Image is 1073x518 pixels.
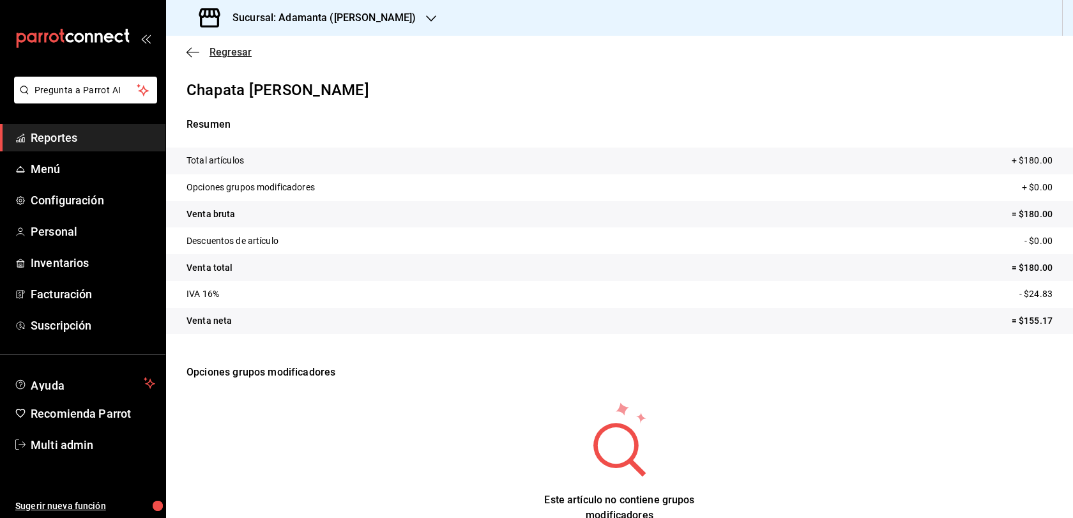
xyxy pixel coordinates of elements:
[222,10,416,26] h3: Sucursal: Adamanta ([PERSON_NAME])
[186,181,315,194] p: Opciones grupos modificadores
[31,405,155,422] span: Recomienda Parrot
[14,77,157,103] button: Pregunta a Parrot AI
[31,286,155,303] span: Facturación
[31,254,155,271] span: Inventarios
[31,436,155,453] span: Multi admin
[31,317,155,334] span: Suscripción
[186,117,1053,132] p: Resumen
[186,234,278,248] p: Descuentos de artículo
[31,376,139,391] span: Ayuda
[1012,208,1053,221] p: = $180.00
[1012,261,1053,275] p: = $180.00
[31,223,155,240] span: Personal
[186,154,244,167] p: Total artículos
[34,84,137,97] span: Pregunta a Parrot AI
[9,93,157,106] a: Pregunta a Parrot AI
[186,79,1053,102] p: Chapata [PERSON_NAME]
[186,314,232,328] p: Venta neta
[186,349,1053,395] p: Opciones grupos modificadores
[1024,234,1053,248] p: - $0.00
[209,46,252,58] span: Regresar
[186,287,219,301] p: IVA 16%
[186,208,235,221] p: Venta bruta
[31,192,155,209] span: Configuración
[15,499,155,513] span: Sugerir nueva función
[1012,154,1053,167] p: + $180.00
[141,33,151,43] button: open_drawer_menu
[1012,314,1053,328] p: = $155.17
[186,261,232,275] p: Venta total
[1019,287,1053,301] p: - $24.83
[1022,181,1053,194] p: + $0.00
[31,129,155,146] span: Reportes
[31,160,155,178] span: Menú
[186,46,252,58] button: Regresar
